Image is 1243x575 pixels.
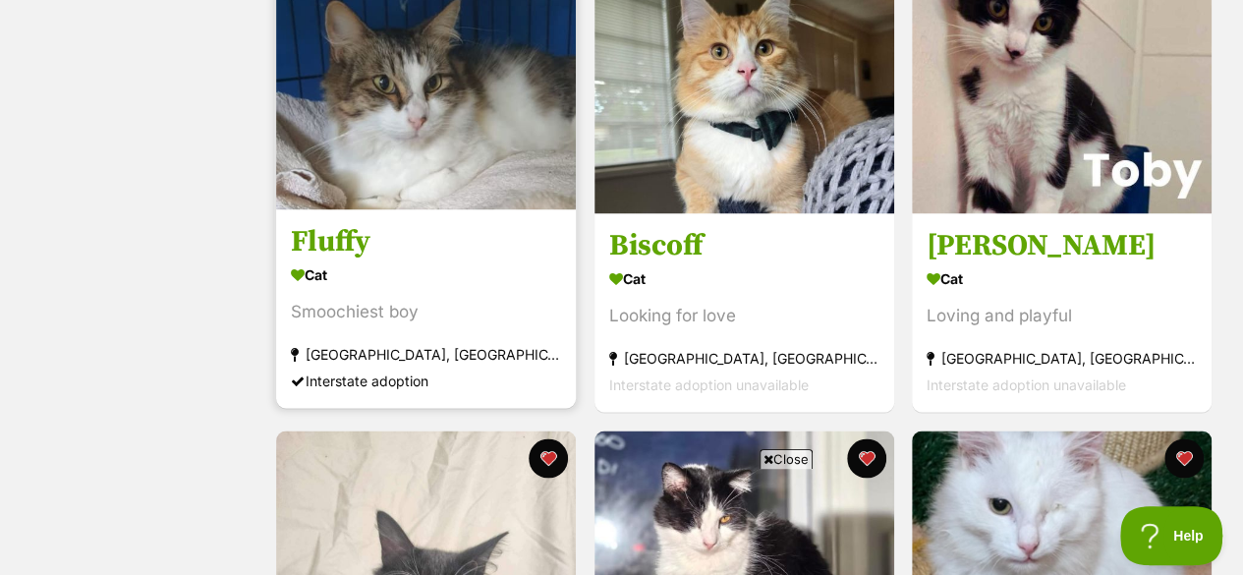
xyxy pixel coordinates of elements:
button: favourite [529,438,568,478]
div: Loving and playful [927,303,1197,329]
div: [GEOGRAPHIC_DATA], [GEOGRAPHIC_DATA] [609,344,879,371]
iframe: Advertisement [145,477,1099,565]
span: Close [760,449,813,469]
a: Fluffy Cat Smoochiest boy [GEOGRAPHIC_DATA], [GEOGRAPHIC_DATA] Interstate adoption favourite [276,208,576,408]
h3: [PERSON_NAME] [927,227,1197,264]
h3: Biscoff [609,227,879,264]
div: Cat [609,264,879,293]
h3: Fluffy [291,223,561,260]
span: Interstate adoption unavailable [927,375,1126,392]
div: Interstate adoption [291,367,561,393]
iframe: Help Scout Beacon - Open [1120,506,1223,565]
div: Smoochiest boy [291,299,561,325]
button: favourite [846,438,885,478]
div: Looking for love [609,303,879,329]
div: [GEOGRAPHIC_DATA], [GEOGRAPHIC_DATA] [291,340,561,367]
button: favourite [1164,438,1204,478]
div: Cat [291,260,561,289]
a: [PERSON_NAME] Cat Loving and playful [GEOGRAPHIC_DATA], [GEOGRAPHIC_DATA] Interstate adoption una... [912,212,1212,412]
a: Biscoff Cat Looking for love [GEOGRAPHIC_DATA], [GEOGRAPHIC_DATA] Interstate adoption unavailable... [594,212,894,412]
span: Interstate adoption unavailable [609,375,809,392]
div: [GEOGRAPHIC_DATA], [GEOGRAPHIC_DATA] [927,344,1197,371]
div: Cat [927,264,1197,293]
